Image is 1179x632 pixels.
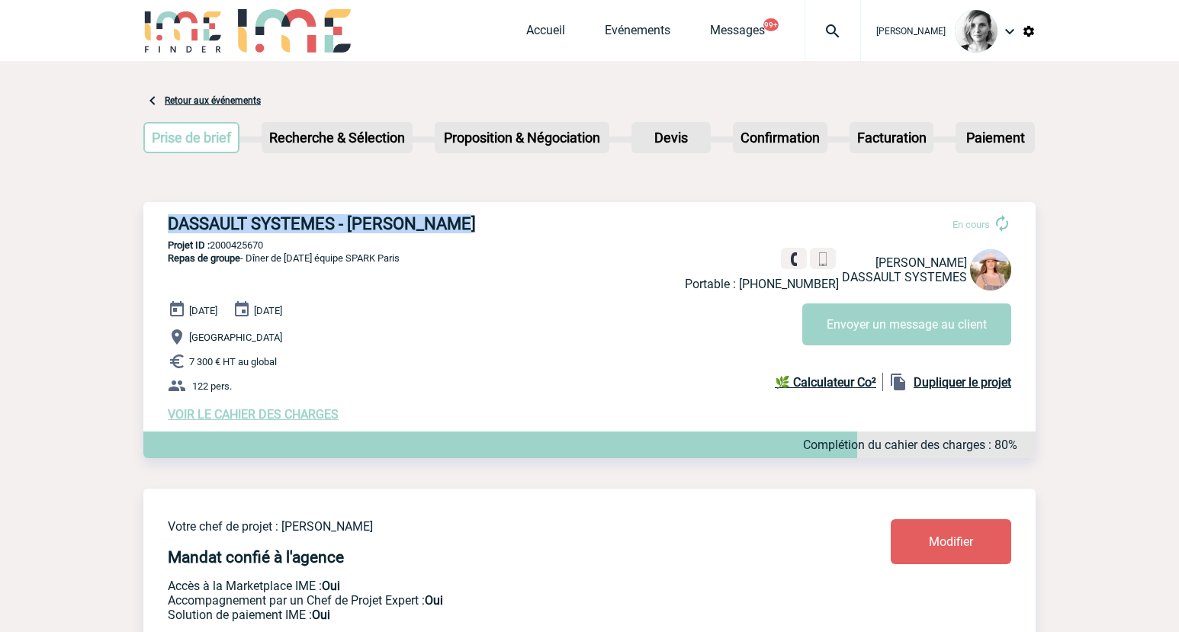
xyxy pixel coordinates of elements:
span: En cours [953,219,990,230]
b: Oui [322,579,340,593]
span: [GEOGRAPHIC_DATA] [189,332,282,343]
span: [DATE] [189,305,217,316]
p: Proposition & Négociation [436,124,608,152]
img: file_copy-black-24dp.png [889,373,908,391]
img: fixe.png [787,252,801,266]
span: [PERSON_NAME] [876,26,946,37]
span: [PERSON_NAME] [875,255,967,270]
a: VOIR LE CAHIER DES CHARGES [168,407,339,422]
span: 7 300 € HT au global [189,356,277,367]
span: - Dîner de [DATE] équipe SPARK Paris [168,252,400,264]
button: Envoyer un message au client [802,303,1011,345]
p: Votre chef de projet : [PERSON_NAME] [168,519,801,534]
p: Confirmation [734,124,826,152]
button: 99+ [763,18,779,31]
img: IME-Finder [143,9,223,53]
h3: DASSAULT SYSTEMES - [PERSON_NAME] [168,214,625,233]
p: Conformité aux process achat client, Prise en charge de la facturation, Mutualisation de plusieur... [168,608,801,622]
img: portable.png [816,252,830,266]
img: 121668-0.PNG [970,249,1011,290]
a: Retour aux événements [165,95,261,106]
b: 🌿 Calculateur Co² [775,375,876,390]
b: Oui [312,608,330,622]
span: Modifier [929,534,973,549]
a: Messages [710,23,765,44]
p: Prise de brief [145,124,238,152]
img: 103019-1.png [955,10,997,53]
span: DASSAULT SYSTEMES [842,270,967,284]
p: Prestation payante [168,593,801,608]
p: Accès à la Marketplace IME : [168,579,801,593]
b: Oui [425,593,443,608]
a: 🌿 Calculateur Co² [775,373,883,391]
p: Portable : [PHONE_NUMBER] [685,277,839,291]
span: Repas de groupe [168,252,240,264]
span: [DATE] [254,305,282,316]
b: Projet ID : [168,239,210,251]
p: Facturation [851,124,933,152]
a: Accueil [526,23,565,44]
h4: Mandat confié à l'agence [168,548,344,566]
p: Paiement [957,124,1033,152]
p: 2000425670 [143,239,1036,251]
a: Evénements [605,23,670,44]
b: Dupliquer le projet [914,375,1011,390]
p: Devis [633,124,709,152]
p: Recherche & Sélection [263,124,411,152]
span: 122 pers. [192,380,232,392]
